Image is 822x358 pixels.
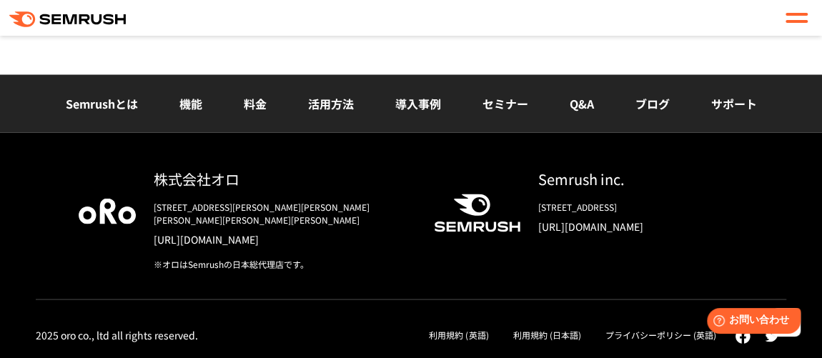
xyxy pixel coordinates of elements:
a: 導入事例 [395,94,441,111]
img: oro company [79,198,136,224]
a: 利用規約 (日本語) [512,328,580,340]
a: ブログ [635,94,670,111]
a: プライバシーポリシー (英語) [605,328,715,340]
a: [URL][DOMAIN_NAME] [154,232,411,246]
a: 活用方法 [308,94,354,111]
a: Semrushとは [66,94,138,111]
div: 2025 oro co., ltd all rights reserved. [36,328,198,341]
a: 利用規約 (英語) [429,328,488,340]
a: セミナー [482,94,528,111]
a: Q&A [570,94,594,111]
div: ※オロはSemrushの日本総代理店です。 [154,257,411,270]
iframe: Help widget launcher [695,302,806,342]
div: Semrush inc. [538,168,743,189]
div: [STREET_ADDRESS] [538,200,743,213]
div: 株式会社オロ [154,168,411,189]
a: サポート [711,94,757,111]
a: 機能 [179,94,202,111]
div: [STREET_ADDRESS][PERSON_NAME][PERSON_NAME][PERSON_NAME][PERSON_NAME][PERSON_NAME] [154,200,411,226]
a: [URL][DOMAIN_NAME] [538,219,743,233]
a: 料金 [244,94,267,111]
